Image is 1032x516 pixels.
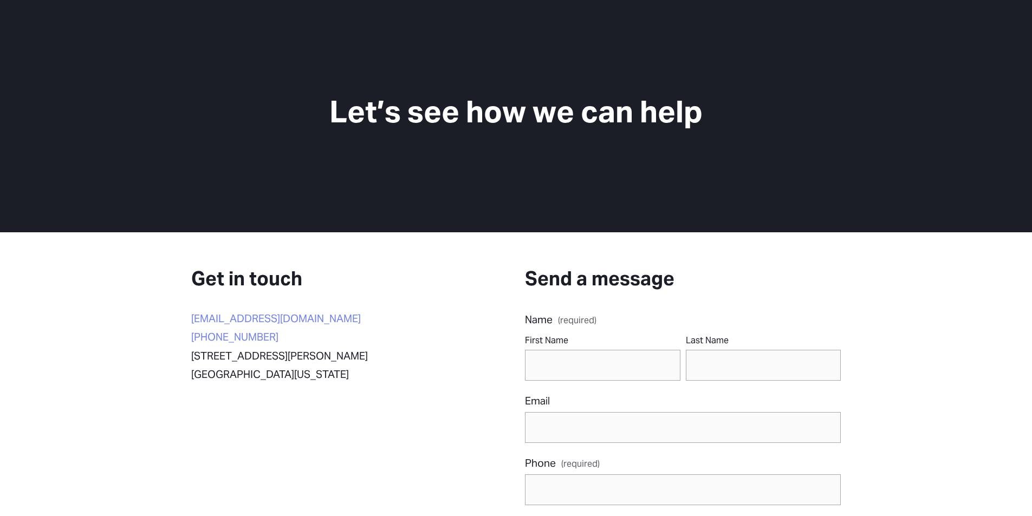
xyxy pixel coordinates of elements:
div: Last Name [686,333,841,350]
h3: Send a message [525,266,841,292]
span: Email [525,391,550,410]
span: (required) [561,460,600,468]
div: First Name [525,333,680,350]
p: [STREET_ADDRESS][PERSON_NAME] [GEOGRAPHIC_DATA][US_STATE] [191,347,451,384]
span: Phone [525,454,556,473]
span: Name [525,310,553,329]
span: (required) [558,316,596,325]
h3: Get in touch [191,266,451,292]
h1: Let’s see how we can help [272,93,760,131]
a: [PHONE_NUMBER] [191,330,278,343]
a: [EMAIL_ADDRESS][DOMAIN_NAME] [191,312,361,325]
